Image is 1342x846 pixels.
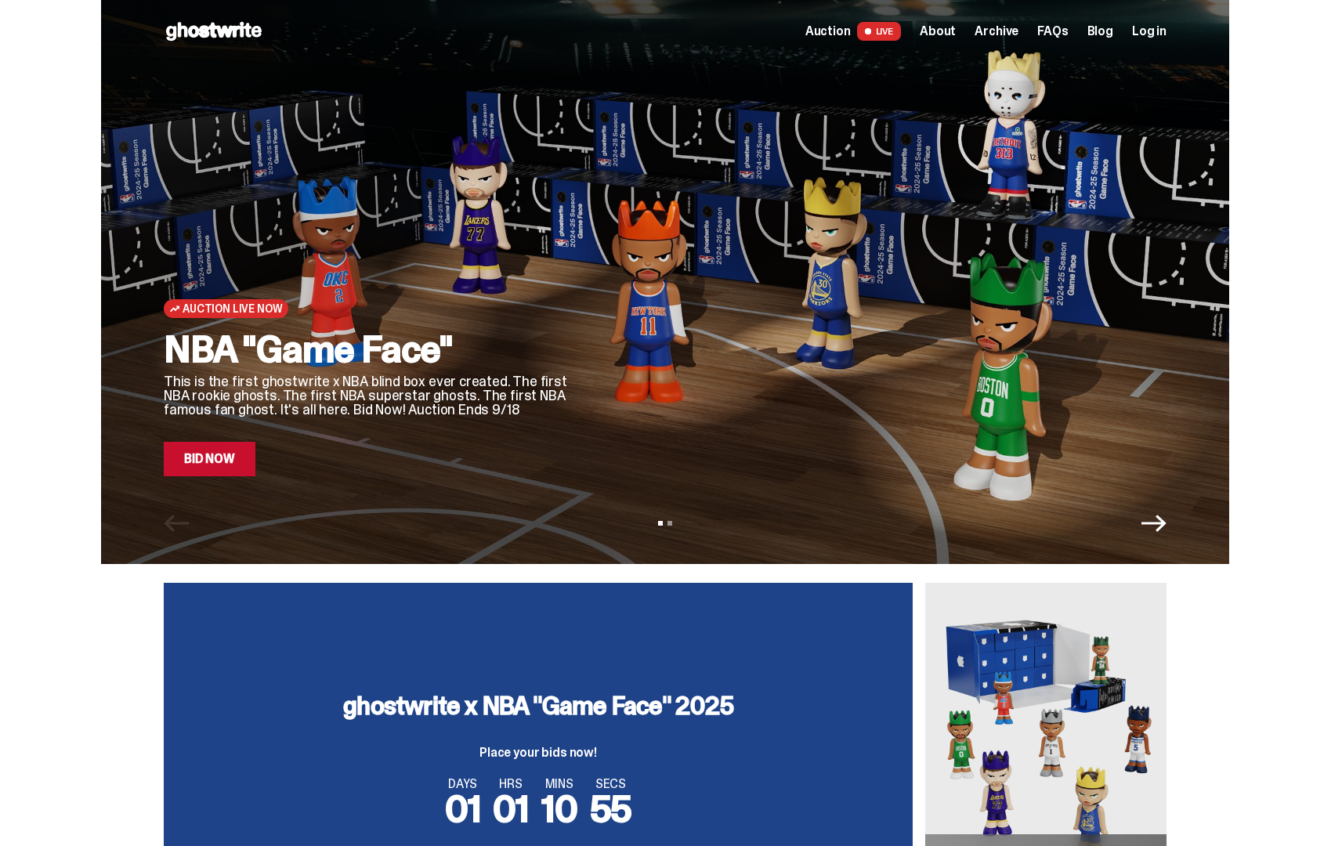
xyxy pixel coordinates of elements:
[590,778,632,790] span: SECS
[183,302,282,315] span: Auction Live Now
[805,22,901,41] a: Auction LIVE
[493,778,529,790] span: HRS
[667,521,672,526] button: View slide 2
[857,22,902,41] span: LIVE
[1087,25,1113,38] a: Blog
[805,25,851,38] span: Auction
[541,778,577,790] span: MINS
[343,747,733,759] p: Place your bids now!
[1037,25,1068,38] a: FAQs
[164,442,255,476] a: Bid Now
[658,521,663,526] button: View slide 1
[975,25,1018,38] a: Archive
[920,25,956,38] a: About
[590,784,632,833] span: 55
[1132,25,1167,38] a: Log in
[1141,511,1167,536] button: Next
[164,331,571,368] h2: NBA "Game Face"
[445,778,481,790] span: DAYS
[541,784,577,833] span: 10
[343,693,733,718] h3: ghostwrite x NBA "Game Face" 2025
[445,784,481,833] span: 01
[493,784,529,833] span: 01
[164,374,571,417] p: This is the first ghostwrite x NBA blind box ever created. The first NBA rookie ghosts. The first...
